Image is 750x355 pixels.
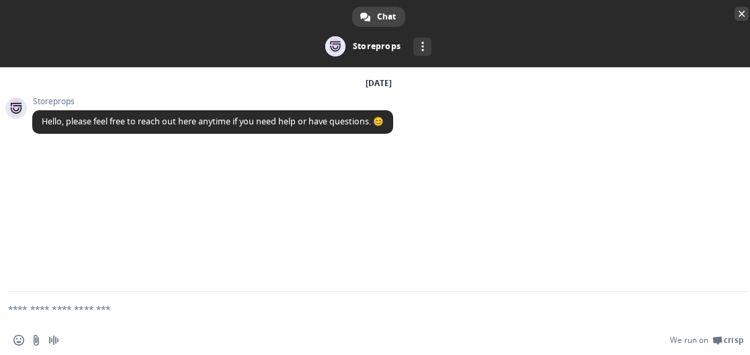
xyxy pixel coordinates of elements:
[48,335,59,346] span: Audio message
[724,335,743,346] span: Crisp
[670,335,708,346] span: We run on
[13,335,24,346] span: Insert an emoji
[670,335,743,346] a: We run onCrisp
[42,116,384,127] span: Hello, please feel free to reach out here anytime if you need help or have questions. 😊
[32,97,393,106] span: Storeprops
[31,335,42,346] span: Send a file
[8,292,716,325] textarea: Compose your message...
[366,79,392,87] div: [DATE]
[735,7,749,21] span: Close chat
[377,7,396,27] span: Chat
[352,7,405,27] a: Chat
